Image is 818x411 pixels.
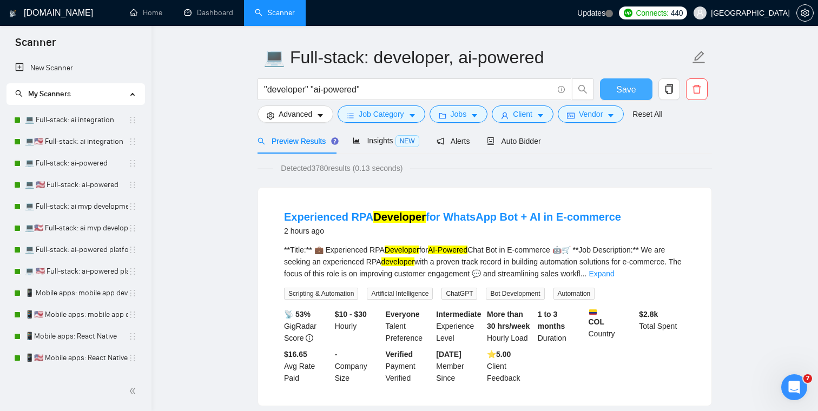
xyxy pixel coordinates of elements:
[637,308,688,344] div: Total Spent
[282,348,333,384] div: Avg Rate Paid
[589,308,597,316] img: 🇨🇴
[428,246,467,254] mark: AI-Powered
[671,7,683,19] span: 440
[636,7,668,19] span: Connects:
[487,137,540,145] span: Auto Bidder
[367,288,433,300] span: Artificial Intelligence
[25,217,128,239] a: 💻🇺🇸 Full-stack: ai mvp development
[306,334,313,342] span: info-circle
[258,137,335,145] span: Preview Results
[373,211,426,223] mark: Developer
[128,310,137,319] span: holder
[553,288,595,300] span: Automation
[437,137,470,145] span: Alerts
[6,174,144,196] li: 💻 🇺🇸 Full-stack: ai-powered
[451,108,467,120] span: Jobs
[130,8,162,17] a: homeHome
[128,202,137,211] span: holder
[284,350,307,359] b: $16.65
[487,137,494,145] span: robot
[692,50,706,64] span: edit
[128,289,137,297] span: holder
[6,304,144,326] li: 📱🇺🇸 Mobile apps: mobile app developer
[385,246,419,254] mark: Developer
[333,348,384,384] div: Company Size
[589,308,635,326] b: COL
[781,374,807,400] iframe: Intercom live chat
[15,90,23,97] span: search
[6,131,144,153] li: 💻🇺🇸 Full-stack: ai integration
[384,308,434,344] div: Talent Preference
[353,136,419,145] span: Insights
[408,111,416,120] span: caret-down
[128,116,137,124] span: holder
[279,108,312,120] span: Advanced
[439,111,446,120] span: folder
[128,137,137,146] span: holder
[258,137,265,145] span: search
[264,83,553,96] input: Search Freelance Jobs...
[284,288,358,300] span: Scripting & Automation
[513,108,532,120] span: Client
[687,84,707,94] span: delete
[580,269,587,278] span: ...
[284,310,311,319] b: 📡 53%
[6,217,144,239] li: 💻🇺🇸 Full-stack: ai mvp development
[267,111,274,120] span: setting
[184,8,233,17] a: dashboardDashboard
[430,105,488,123] button: folderJobscaret-down
[600,78,652,100] button: Save
[639,310,658,319] b: $ 2.8k
[284,211,621,223] a: Experienced RPADeveloperfor WhatsApp Bot + AI in E-commerce
[6,109,144,131] li: 💻 Full-stack: ai integration
[537,111,544,120] span: caret-down
[25,153,128,174] a: 💻 Full-stack: ai-powered
[347,111,354,120] span: bars
[9,5,17,22] img: logo
[558,86,565,93] span: info-circle
[434,348,485,384] div: Member Since
[441,288,477,300] span: ChatGPT
[263,44,690,71] input: Scanner name...
[616,83,636,96] span: Save
[434,308,485,344] div: Experience Level
[492,105,553,123] button: userClientcaret-down
[686,78,708,100] button: delete
[558,105,624,123] button: idcardVendorcaret-down
[487,310,530,330] b: More than 30 hrs/week
[589,269,614,278] a: Expand
[803,374,812,383] span: 7
[25,261,128,282] a: 💻 🇺🇸 Full-stack: ai-powered platform
[579,108,603,120] span: Vendor
[395,135,419,147] span: NEW
[128,181,137,189] span: holder
[25,304,128,326] a: 📱🇺🇸 Mobile apps: mobile app developer
[25,282,128,304] a: 📱 Mobile apps: mobile app developer
[284,224,621,237] div: 2 hours ago
[282,308,333,344] div: GigRadar Score
[25,131,128,153] a: 💻🇺🇸 Full-stack: ai integration
[624,9,632,17] img: upwork-logo.png
[255,8,295,17] a: searchScanner
[386,350,413,359] b: Verified
[25,239,128,261] a: 💻 Full-stack: ai-powered platform
[128,224,137,233] span: holder
[128,332,137,341] span: holder
[6,57,144,79] li: New Scanner
[338,105,425,123] button: barsJob Categorycaret-down
[353,137,360,144] span: area-chart
[335,310,367,319] b: $10 - $30
[28,89,71,98] span: My Scanners
[359,108,404,120] span: Job Category
[485,348,536,384] div: Client Feedback
[330,136,340,146] div: Tooltip anchor
[258,105,333,123] button: settingAdvancedcaret-down
[15,57,136,79] a: New Scanner
[567,111,575,120] span: idcard
[6,261,144,282] li: 💻 🇺🇸 Full-stack: ai-powered platform
[632,108,662,120] a: Reset All
[696,9,704,17] span: user
[6,326,144,347] li: 📱Mobile apps: React Native
[381,257,415,266] mark: developer
[538,310,565,330] b: 1 to 3 months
